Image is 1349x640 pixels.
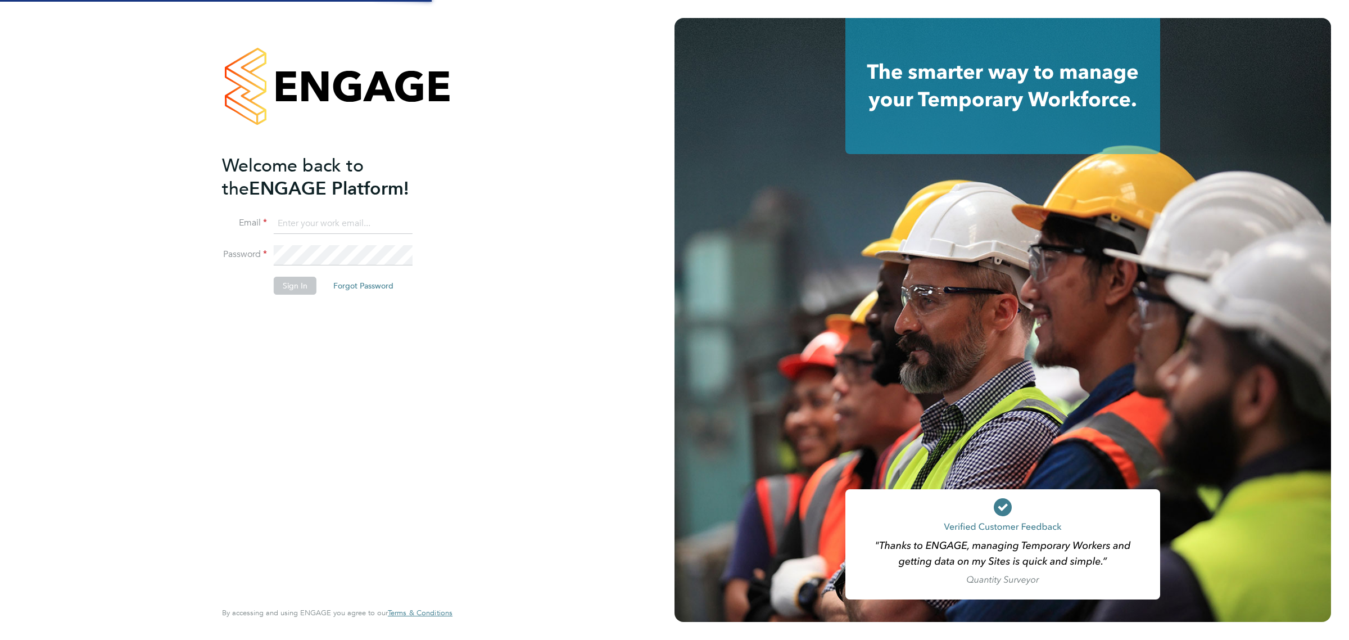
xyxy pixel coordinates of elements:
span: By accessing and using ENGAGE you agree to our [222,608,452,618]
button: Forgot Password [324,277,402,295]
span: Welcome back to the [222,155,364,200]
label: Email [222,217,267,229]
input: Enter your work email... [274,214,413,234]
h2: ENGAGE Platform! [222,154,441,200]
a: Terms & Conditions [388,609,452,618]
button: Sign In [274,277,316,295]
label: Password [222,249,267,260]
